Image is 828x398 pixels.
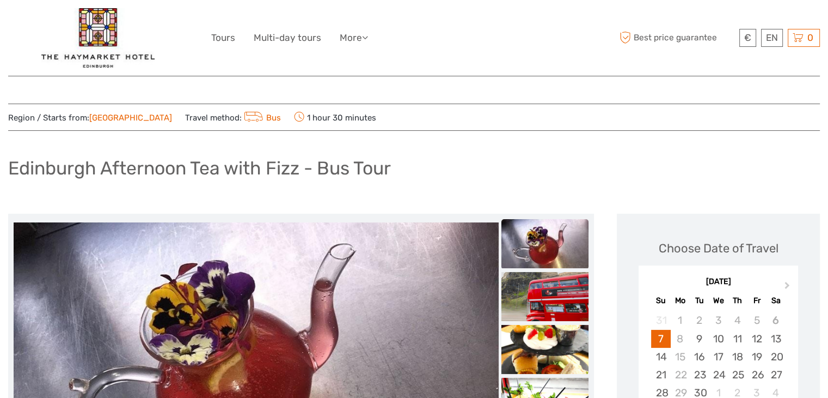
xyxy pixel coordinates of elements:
div: Not available Monday, September 15th, 2025 [671,348,690,366]
div: We [709,293,728,308]
img: cf36ae07057849d5a88adda9ad74a6e4_slider_thumbnail.jpg [501,219,588,268]
div: Mo [671,293,690,308]
div: Choose Friday, September 26th, 2025 [747,366,766,384]
span: € [744,32,751,43]
div: Choose Wednesday, September 17th, 2025 [709,348,728,366]
div: Not available Tuesday, September 2nd, 2025 [690,311,709,329]
div: Choose Friday, September 12th, 2025 [747,330,766,348]
a: Tours [211,30,235,46]
div: Not available Monday, September 22nd, 2025 [671,366,690,384]
div: Choose Thursday, September 11th, 2025 [728,330,747,348]
div: Choose Friday, September 19th, 2025 [747,348,766,366]
a: More [340,30,368,46]
div: Choose Sunday, September 14th, 2025 [651,348,670,366]
a: [GEOGRAPHIC_DATA] [89,113,172,123]
a: Multi-day tours [254,30,321,46]
div: Not available Monday, September 1st, 2025 [671,311,690,329]
div: Choose Tuesday, September 9th, 2025 [690,330,709,348]
button: Next Month [780,279,797,297]
div: Fr [747,293,766,308]
div: Not available Monday, September 8th, 2025 [671,330,690,348]
div: Not available Saturday, September 6th, 2025 [766,311,786,329]
div: Choose Tuesday, September 23rd, 2025 [690,366,709,384]
div: Su [651,293,670,308]
div: Choose Saturday, September 20th, 2025 [766,348,786,366]
div: Not available Sunday, August 31st, 2025 [651,311,670,329]
div: Choose Sunday, September 7th, 2025 [651,330,670,348]
div: Not available Thursday, September 4th, 2025 [728,311,747,329]
div: Not available Friday, September 5th, 2025 [747,311,766,329]
div: Not available Wednesday, September 3rd, 2025 [709,311,728,329]
div: Choose Saturday, September 27th, 2025 [766,366,786,384]
div: Choose Thursday, September 18th, 2025 [728,348,747,366]
span: Best price guarantee [617,29,737,47]
div: Choose Wednesday, September 10th, 2025 [709,330,728,348]
img: a19845f97fa84703a5d7ac1ee093be02_slider_thumbnail.png [501,272,588,321]
span: 0 [806,32,815,43]
div: Th [728,293,747,308]
div: Choose Wednesday, September 24th, 2025 [709,366,728,384]
span: Travel method: [185,110,281,125]
div: [DATE] [639,276,798,288]
div: Tu [690,293,709,308]
a: Bus [242,113,281,123]
div: Choose Sunday, September 21st, 2025 [651,366,670,384]
div: Choose Tuesday, September 16th, 2025 [690,348,709,366]
h1: Edinburgh Afternoon Tea with Fizz - Bus Tour [8,157,391,179]
div: Choose Thursday, September 25th, 2025 [728,366,747,384]
div: Choose Saturday, September 13th, 2025 [766,330,786,348]
div: EN [761,29,783,47]
img: 28820f4b1bc146a09ee3fa16104e500f_slider_thumbnail.png [501,325,588,374]
img: 2426-e9e67c72-e0e4-4676-a79c-1d31c490165d_logo_big.jpg [41,8,155,68]
span: 1 hour 30 minutes [294,110,376,125]
div: Choose Date of Travel [659,240,778,257]
span: Region / Starts from: [8,112,172,124]
div: Sa [766,293,786,308]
